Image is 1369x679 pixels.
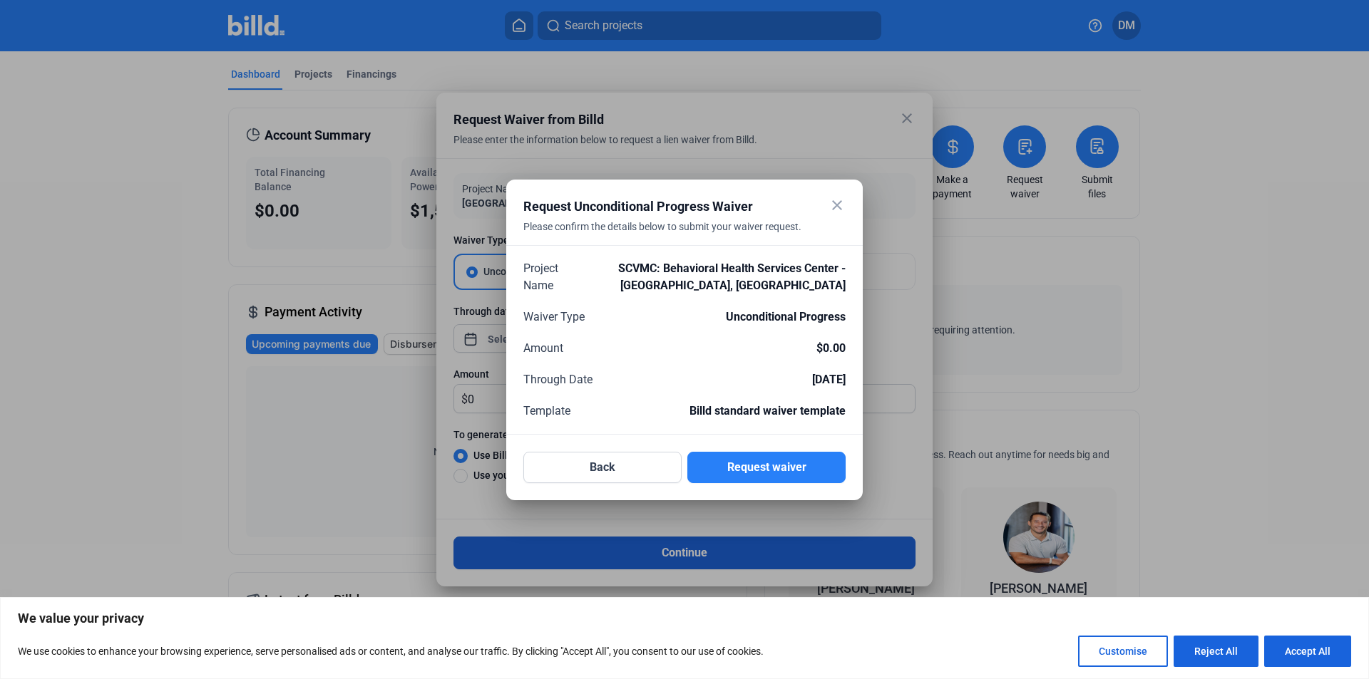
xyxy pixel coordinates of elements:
[523,219,810,251] div: Please confirm the details below to submit your waiver request.
[816,340,846,357] span: $0.00
[523,260,565,294] span: Project Name
[523,403,570,420] span: Template
[1264,636,1351,667] button: Accept All
[565,260,846,294] span: SCVMC: Behavioral Health Services Center - [GEOGRAPHIC_DATA], [GEOGRAPHIC_DATA]
[523,309,585,326] span: Waiver Type
[523,340,563,357] span: Amount
[689,403,846,420] span: Billd standard waiver template
[18,610,1351,627] p: We value your privacy
[18,643,764,660] p: We use cookies to enhance your browsing experience, serve personalised ads or content, and analys...
[1174,636,1258,667] button: Reject All
[812,371,846,388] span: [DATE]
[1078,636,1168,667] button: Customise
[523,197,810,217] div: Request Unconditional Progress Waiver
[523,452,682,483] button: Back
[726,309,846,326] span: Unconditional Progress
[523,371,593,388] span: Through Date
[829,197,846,214] mat-icon: close
[687,452,846,483] button: Request waiver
